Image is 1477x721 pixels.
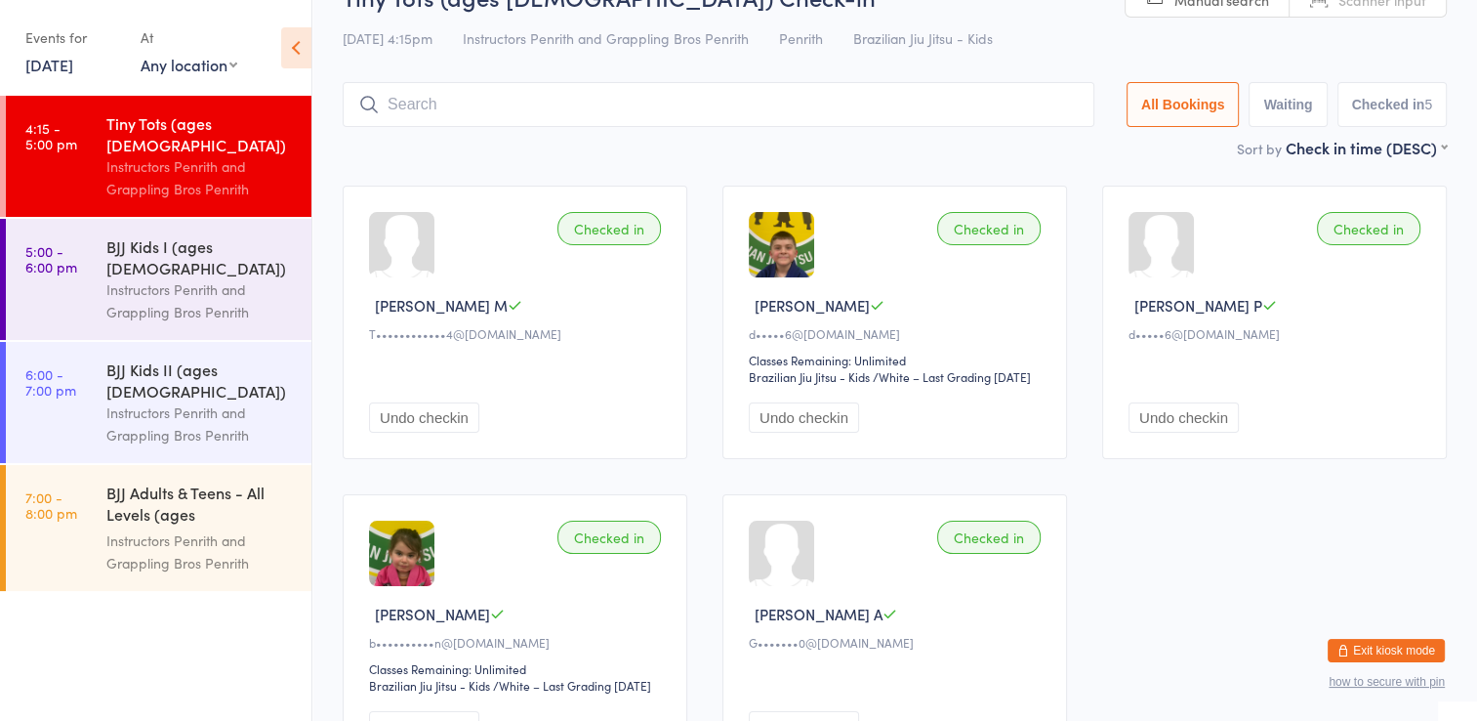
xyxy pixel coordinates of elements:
span: [DATE] 4:15pm [343,28,432,48]
div: BJJ Adults & Teens - All Levels (ages [DEMOGRAPHIC_DATA]+) [106,482,295,530]
img: image1757921391.png [369,521,434,586]
button: Exit kiosk mode [1328,639,1445,662]
div: Events for [25,21,121,54]
span: [PERSON_NAME] P [1134,295,1262,316]
div: Any location [141,54,237,75]
span: Instructors Penrith and Grappling Bros Penrith [463,28,749,48]
button: Checked in5 [1337,82,1448,127]
div: Instructors Penrith and Grappling Bros Penrith [106,155,295,200]
div: Classes Remaining: Unlimited [369,660,667,677]
div: Checked in [937,212,1041,245]
div: Checked in [557,521,661,554]
span: / White – Last Grading [DATE] [493,677,651,694]
div: Checked in [1317,212,1420,245]
div: Instructors Penrith and Grappling Bros Penrith [106,402,295,446]
div: b••••••••••n@[DOMAIN_NAME] [369,634,667,651]
div: Checked in [937,521,1041,554]
button: Waiting [1249,82,1327,127]
div: Tiny Tots (ages [DEMOGRAPHIC_DATA]) [106,112,295,155]
button: Undo checkin [369,403,479,433]
div: Check in time (DESC) [1286,137,1447,158]
button: how to secure with pin [1329,675,1445,689]
a: 7:00 -8:00 pmBJJ Adults & Teens - All Levels (ages [DEMOGRAPHIC_DATA]+)Instructors Penrith and Gr... [6,465,311,591]
img: image1757921309.png [749,212,814,277]
span: [PERSON_NAME] [375,604,490,624]
span: Brazilian Jiu Jitsu - Kids [853,28,993,48]
span: [PERSON_NAME] [755,295,870,316]
div: 5 [1424,97,1432,112]
time: 5:00 - 6:00 pm [25,243,77,275]
div: d•••••6@[DOMAIN_NAME] [1128,325,1426,342]
div: Brazilian Jiu Jitsu - Kids [749,368,870,385]
div: Classes Remaining: Unlimited [749,352,1046,368]
span: / White – Last Grading [DATE] [873,368,1031,385]
div: BJJ Kids II (ages [DEMOGRAPHIC_DATA]) [106,359,295,402]
div: Instructors Penrith and Grappling Bros Penrith [106,278,295,323]
input: Search [343,82,1094,127]
span: Penrith [779,28,823,48]
button: Undo checkin [749,403,859,433]
time: 6:00 - 7:00 pm [25,366,76,398]
div: Checked in [557,212,661,245]
label: Sort by [1237,139,1282,158]
time: 7:00 - 8:00 pm [25,489,77,521]
div: T••••••••••••4@[DOMAIN_NAME] [369,325,667,342]
a: 4:15 -5:00 pmTiny Tots (ages [DEMOGRAPHIC_DATA])Instructors Penrith and Grappling Bros Penrith [6,96,311,217]
button: Undo checkin [1128,403,1239,433]
a: 6:00 -7:00 pmBJJ Kids II (ages [DEMOGRAPHIC_DATA])Instructors Penrith and Grappling Bros Penrith [6,342,311,463]
div: BJJ Kids I (ages [DEMOGRAPHIC_DATA]) [106,235,295,278]
div: At [141,21,237,54]
div: d•••••6@[DOMAIN_NAME] [749,325,1046,342]
span: [PERSON_NAME] M [375,295,508,316]
div: G•••••••0@[DOMAIN_NAME] [749,634,1046,651]
button: All Bookings [1127,82,1240,127]
span: [PERSON_NAME] A [755,604,882,624]
div: Brazilian Jiu Jitsu - Kids [369,677,490,694]
div: Instructors Penrith and Grappling Bros Penrith [106,530,295,574]
time: 4:15 - 5:00 pm [25,120,77,151]
a: [DATE] [25,54,73,75]
a: 5:00 -6:00 pmBJJ Kids I (ages [DEMOGRAPHIC_DATA])Instructors Penrith and Grappling Bros Penrith [6,219,311,340]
